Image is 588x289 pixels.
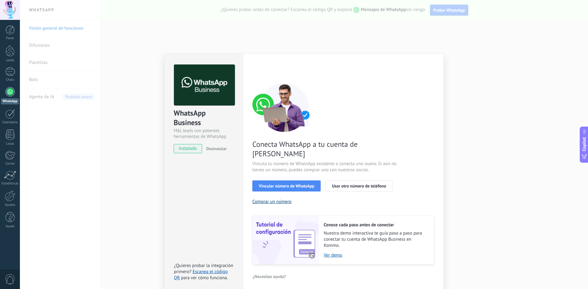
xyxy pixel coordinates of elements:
[174,144,202,153] span: instalado
[252,180,321,191] button: Vincular número de WhatsApp
[252,83,317,132] img: connect number
[253,274,286,279] span: ¿Necesitas ayuda?
[259,184,314,188] span: Vincular número de WhatsApp
[252,272,286,281] button: ¿Necesitas ayuda?
[174,128,234,139] div: Más leads con potentes herramientas de WhatsApp
[206,146,227,151] span: Desinstalar
[581,137,587,151] span: Copilot
[324,252,428,258] a: Ver demo
[1,182,19,186] div: Estadísticas
[252,199,292,205] button: Comprar un número
[181,275,228,281] span: para ver cómo funciona.
[326,180,392,191] button: Usar otro número de teléfono
[1,142,19,146] div: Listas
[1,162,19,166] div: Correo
[324,230,428,249] span: Nuestra demo interactiva te guía paso a paso para conectar tu cuenta de WhatsApp Business en Kommo.
[252,139,398,158] span: Conecta WhatsApp a tu cuenta de [PERSON_NAME]
[332,184,386,188] span: Usar otro número de teléfono
[324,222,428,228] h2: Conoce cada paso antes de conectar
[1,78,19,82] div: Chats
[174,263,233,275] span: ¿Quieres probar la integración primero?
[1,203,19,207] div: Ajustes
[1,224,19,228] div: Ayuda
[1,120,19,124] div: Calendario
[204,144,227,153] button: Desinstalar
[174,269,228,281] a: Escanea el código QR
[174,65,235,106] img: logo_main.png
[1,36,19,40] div: Panel
[174,108,234,128] div: WhatsApp Business
[1,98,19,104] div: WhatsApp
[252,161,398,173] span: Vincula tu número de WhatsApp existente o conecta uno nuevo. Si aún no tienes un número, puedes c...
[1,58,19,62] div: Leads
